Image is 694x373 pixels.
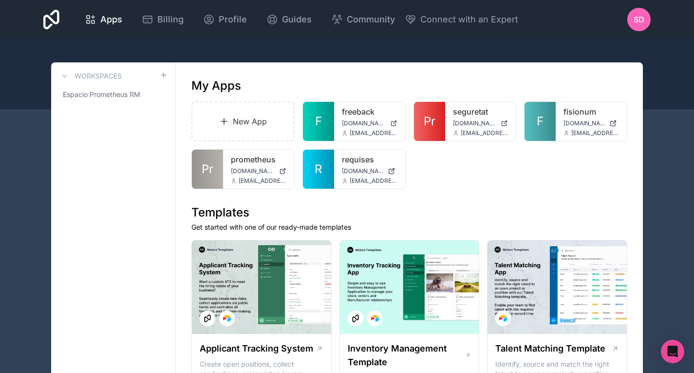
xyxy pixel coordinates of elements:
span: Community [347,13,395,26]
span: Billing [157,13,184,26]
span: Espacio Prometheus RM [63,90,140,99]
a: Pr [192,150,223,189]
span: [DOMAIN_NAME] [231,167,275,175]
a: F [303,102,334,141]
a: freeback [342,106,397,118]
h1: Templates [191,205,627,220]
a: Billing [134,9,191,30]
h3: Workspaces [75,71,122,81]
span: F [315,114,322,129]
span: Connect with an Expert [420,13,518,26]
span: [EMAIL_ADDRESS][DOMAIN_NAME] [350,177,397,185]
span: Pr [202,161,213,177]
a: Workspaces [59,70,122,82]
h1: My Apps [191,78,241,94]
img: Airtable Logo [499,314,507,322]
a: New App [191,101,295,141]
span: Pr [424,114,435,129]
a: Profile [195,9,255,30]
span: [DOMAIN_NAME] [563,119,605,127]
img: Airtable Logo [371,314,379,322]
button: Connect with an Expert [405,13,518,26]
span: R [315,161,322,177]
a: Community [323,9,403,30]
a: Pr [414,102,445,141]
span: [DOMAIN_NAME] [342,167,384,175]
p: Get started with one of our ready-made templates [191,222,627,232]
span: Apps [100,13,122,26]
span: [DOMAIN_NAME] [342,119,386,127]
a: [DOMAIN_NAME] [563,119,619,127]
h1: Applicant Tracking System [200,342,313,355]
a: requises [342,154,397,165]
a: fisionum [563,106,619,118]
a: R [303,150,334,189]
a: F [525,102,556,141]
span: [EMAIL_ADDRESS][DOMAIN_NAME] [571,129,619,137]
img: Airtable Logo [223,314,231,322]
div: Open Intercom Messenger [661,340,684,363]
a: Espacio Prometheus RM [59,86,168,103]
span: [DOMAIN_NAME] [453,119,497,127]
span: [EMAIL_ADDRESS][DOMAIN_NAME] [461,129,508,137]
span: [EMAIL_ADDRESS][DOMAIN_NAME] [350,129,397,137]
a: seguretat [453,106,508,118]
a: [DOMAIN_NAME] [231,167,286,175]
span: Profile [219,13,247,26]
h1: Inventory Management Template [348,342,465,369]
h1: Talent Matching Template [495,342,605,355]
a: Apps [77,9,130,30]
span: SD [634,14,644,25]
span: Guides [282,13,312,26]
span: [EMAIL_ADDRESS][DOMAIN_NAME] [239,177,286,185]
span: F [537,114,544,129]
a: Guides [259,9,319,30]
a: prometheus [231,154,286,165]
a: [DOMAIN_NAME] [342,167,397,175]
a: [DOMAIN_NAME] [342,119,397,127]
a: [DOMAIN_NAME] [453,119,508,127]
